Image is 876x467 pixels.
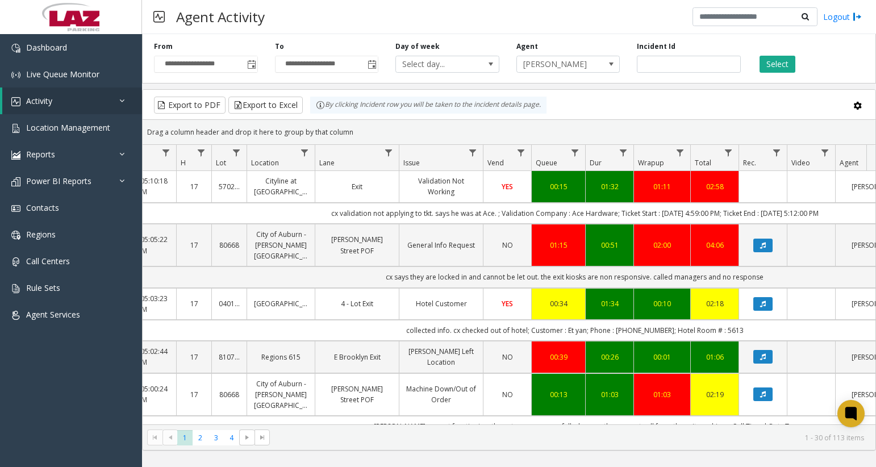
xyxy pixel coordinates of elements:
div: 00:51 [593,240,627,251]
a: Logout [823,11,862,23]
span: Agent Services [26,309,80,320]
span: Select day... [396,56,478,72]
span: Activity [26,95,52,106]
span: Regions [26,229,56,240]
a: [GEOGRAPHIC_DATA] [254,298,308,309]
a: Wrapup Filter Menu [673,145,688,160]
div: 02:00 [641,240,683,251]
span: YES [502,182,513,191]
a: 00:15 [539,181,578,192]
a: Location Filter Menu [297,145,312,160]
a: 02:18 [698,298,732,309]
a: H Filter Menu [194,145,209,160]
a: 17 [183,298,205,309]
span: Location [251,158,279,168]
button: Export to PDF [154,97,226,114]
button: Export to Excel [228,97,303,114]
span: NO [502,352,513,362]
span: Page 4 [224,430,239,445]
a: 01:15 [539,240,578,251]
span: Total [695,158,711,168]
a: Hotel Customer [406,298,476,309]
div: Data table [143,145,875,424]
span: Rec. [743,158,756,168]
a: [DATE] 05:03:23 PM [115,293,169,315]
img: 'icon' [11,44,20,53]
a: 00:34 [539,298,578,309]
span: Rule Sets [26,282,60,293]
a: 80668 [219,240,240,251]
span: Go to the last page [255,430,270,445]
label: Incident Id [637,41,675,52]
span: NO [502,390,513,399]
a: Vend Filter Menu [514,145,529,160]
a: [DATE] 05:05:22 PM [115,234,169,256]
a: 01:03 [593,389,627,400]
span: Vend [487,158,504,168]
img: infoIcon.svg [316,101,325,110]
a: 00:39 [539,352,578,362]
img: 'icon' [11,257,20,266]
img: 'icon' [11,177,20,186]
a: 01:06 [698,352,732,362]
a: NO [490,240,524,251]
span: Contacts [26,202,59,213]
span: Go to the next page [243,433,252,442]
a: 17 [183,181,205,192]
img: 'icon' [11,231,20,240]
a: 040165 [219,298,240,309]
span: Toggle popup [365,56,378,72]
div: 00:13 [539,389,578,400]
img: 'icon' [11,311,20,320]
a: 17 [183,240,205,251]
a: [DATE] 05:02:44 PM [115,346,169,368]
img: 'icon' [11,70,20,80]
a: Video Filter Menu [817,145,833,160]
a: 02:19 [698,389,732,400]
a: Machine Down/Out of Order [406,383,476,405]
a: [DATE] 05:00:24 PM [115,383,169,405]
a: E Brooklyn Exit [322,352,392,362]
a: 00:01 [641,352,683,362]
span: YES [502,299,513,308]
a: YES [490,298,524,309]
a: Issue Filter Menu [465,145,481,160]
a: Total Filter Menu [721,145,736,160]
a: 17 [183,389,205,400]
span: Lane [319,158,335,168]
img: 'icon' [11,97,20,106]
a: Queue Filter Menu [568,145,583,160]
a: Rec. Filter Menu [769,145,785,160]
a: Validation Not Working [406,176,476,197]
div: 01:11 [641,181,683,192]
a: [PERSON_NAME] Left Location [406,346,476,368]
span: Wrapup [638,158,664,168]
div: By clicking Incident row you will be taken to the incident details page. [310,97,547,114]
div: Drag a column header and drop it here to group by that column [143,122,875,142]
h3: Agent Activity [170,3,270,31]
img: 'icon' [11,204,20,213]
span: Reports [26,149,55,160]
img: 'icon' [11,151,20,160]
a: [DATE] 05:10:18 PM [115,176,169,197]
img: pageIcon [153,3,165,31]
label: Agent [516,41,538,52]
a: Lot Filter Menu [229,145,244,160]
a: 01:34 [593,298,627,309]
span: [PERSON_NAME] [517,56,599,72]
a: 04:06 [698,240,732,251]
span: NO [502,240,513,250]
div: 00:10 [641,298,683,309]
a: 4 - Lot Exit [322,298,392,309]
div: 01:32 [593,181,627,192]
div: 02:58 [698,181,732,192]
a: 80668 [219,389,240,400]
